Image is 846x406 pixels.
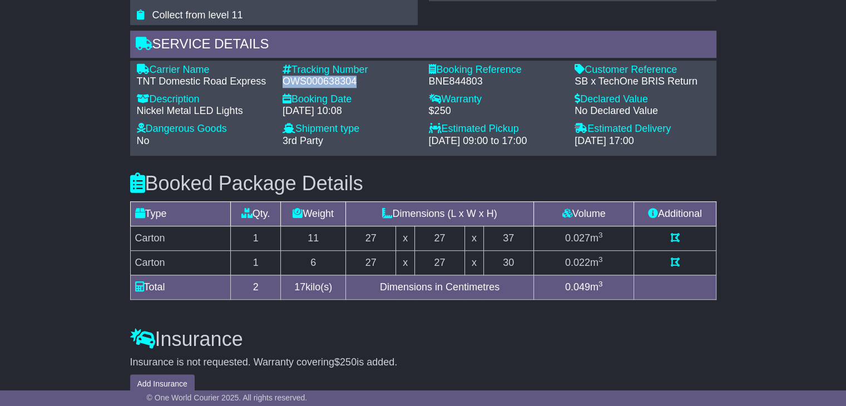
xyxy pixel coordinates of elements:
[334,357,357,368] span: $250
[575,123,710,135] div: Estimated Delivery
[396,250,415,275] td: x
[575,76,710,88] div: SB x TechOne BRIS Return
[575,93,710,106] div: Declared Value
[565,257,590,268] span: 0.022
[598,280,603,288] sup: 3
[130,250,230,275] td: Carton
[283,123,418,135] div: Shipment type
[575,64,710,76] div: Customer Reference
[429,93,564,106] div: Warranty
[283,93,418,106] div: Booking Date
[283,105,418,117] div: [DATE] 10:08
[137,76,272,88] div: TNT Domestic Road Express
[294,281,305,293] span: 17
[281,201,346,226] td: Weight
[575,135,710,147] div: [DATE] 17:00
[598,231,603,239] sup: 3
[130,172,716,195] h3: Booked Package Details
[137,64,272,76] div: Carrier Name
[429,64,564,76] div: Booking Reference
[533,201,634,226] td: Volume
[283,135,323,146] span: 3rd Party
[565,281,590,293] span: 0.049
[130,357,716,369] div: Insurance is not requested. Warranty covering is added.
[130,275,230,299] td: Total
[137,123,272,135] div: Dangerous Goods
[483,250,533,275] td: 30
[634,201,716,226] td: Additional
[137,135,150,146] span: No
[283,64,418,76] div: Tracking Number
[130,31,716,61] div: Service Details
[130,226,230,250] td: Carton
[230,275,280,299] td: 2
[230,201,280,226] td: Qty.
[147,393,308,402] span: © One World Courier 2025. All rights reserved.
[429,105,564,117] div: $250
[137,105,272,117] div: Nickel Metal LED Lights
[346,201,534,226] td: Dimensions (L x W x H)
[130,328,716,350] h3: Insurance
[396,226,415,250] td: x
[575,105,710,117] div: No Declared Value
[346,275,534,299] td: Dimensions in Centimetres
[429,135,564,147] div: [DATE] 09:00 to 17:00
[429,123,564,135] div: Estimated Pickup
[429,76,564,88] div: BNE844803
[533,275,634,299] td: m
[533,250,634,275] td: m
[483,226,533,250] td: 37
[346,226,396,250] td: 27
[230,226,280,250] td: 1
[283,76,418,88] div: OWS000638304
[130,374,195,394] button: Add Insurance
[414,226,464,250] td: 27
[598,255,603,264] sup: 3
[281,275,346,299] td: kilo(s)
[130,201,230,226] td: Type
[565,232,590,244] span: 0.027
[230,250,280,275] td: 1
[137,93,272,106] div: Description
[533,226,634,250] td: m
[152,9,243,21] span: Collect from level 11
[465,226,484,250] td: x
[346,250,396,275] td: 27
[414,250,464,275] td: 27
[281,226,346,250] td: 11
[281,250,346,275] td: 6
[465,250,484,275] td: x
